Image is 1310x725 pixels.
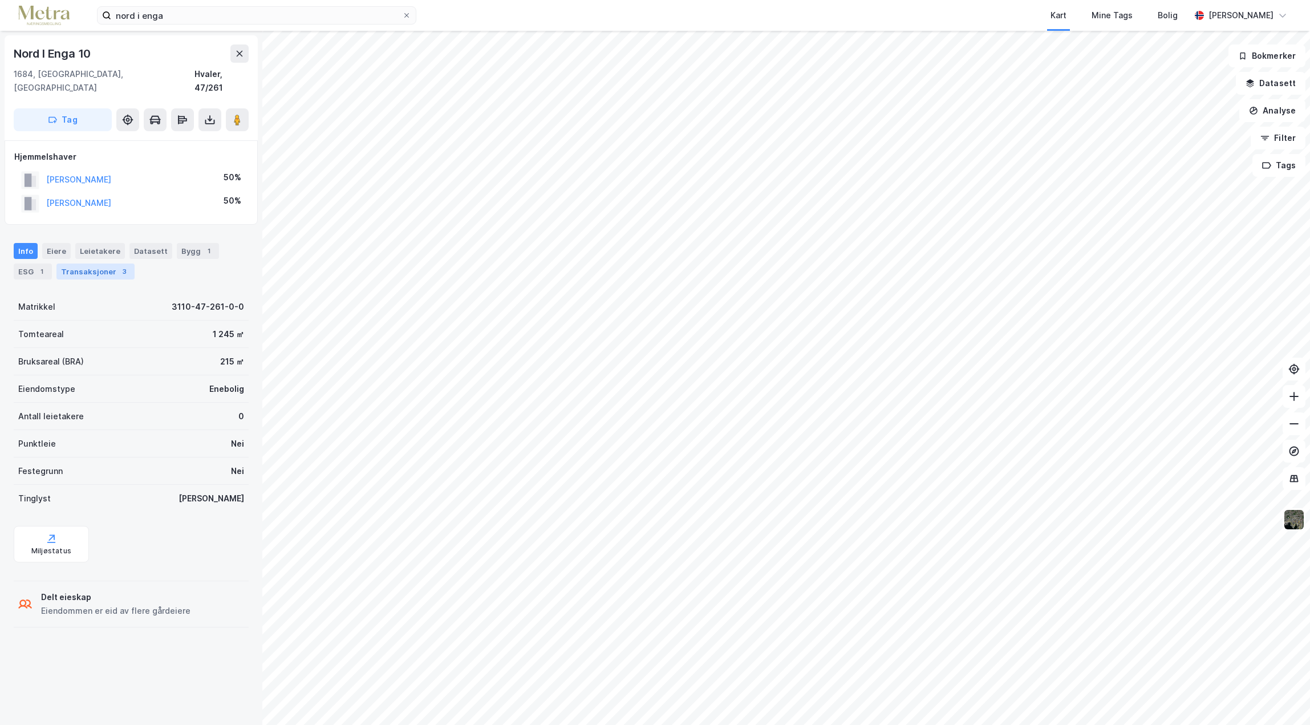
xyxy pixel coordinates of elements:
div: 215 ㎡ [220,355,244,368]
div: Antall leietakere [18,410,84,423]
div: Kontrollprogram for chat [1253,670,1310,725]
div: Bygg [177,243,219,259]
div: Delt eieskap [41,590,190,604]
div: Mine Tags [1092,9,1133,22]
div: Eiere [42,243,71,259]
div: 1 [203,245,214,257]
div: Tinglyst [18,492,51,505]
div: Tomteareal [18,327,64,341]
div: Bolig [1158,9,1178,22]
button: Analyse [1239,99,1305,122]
div: Bruksareal (BRA) [18,355,84,368]
div: Transaksjoner [56,264,135,280]
iframe: Chat Widget [1253,670,1310,725]
div: 3 [119,266,130,277]
div: Hvaler, 47/261 [194,67,249,95]
div: Hjemmelshaver [14,150,248,164]
div: Nord I Enga 10 [14,44,93,63]
div: Punktleie [18,437,56,451]
div: Nei [231,437,244,451]
div: Enebolig [209,382,244,396]
div: Festegrunn [18,464,63,478]
div: [PERSON_NAME] [1208,9,1274,22]
div: Kart [1051,9,1066,22]
div: 50% [224,171,241,184]
button: Tags [1252,154,1305,177]
div: Eiendomstype [18,382,75,396]
button: Filter [1251,127,1305,149]
input: Søk på adresse, matrikkel, gårdeiere, leietakere eller personer [111,7,402,24]
button: Bokmerker [1228,44,1305,67]
div: 1 245 ㎡ [213,327,244,341]
img: metra-logo.256734c3b2bbffee19d4.png [18,6,70,26]
div: 50% [224,194,241,208]
div: 1684, [GEOGRAPHIC_DATA], [GEOGRAPHIC_DATA] [14,67,194,95]
div: 0 [238,410,244,423]
div: Nei [231,464,244,478]
div: Datasett [129,243,172,259]
div: 3110-47-261-0-0 [172,300,244,314]
div: 1 [36,266,47,277]
div: Miljøstatus [31,546,71,556]
div: Leietakere [75,243,125,259]
div: [PERSON_NAME] [179,492,244,505]
div: ESG [14,264,52,280]
button: Datasett [1236,72,1305,95]
div: Matrikkel [18,300,55,314]
div: Eiendommen er eid av flere gårdeiere [41,604,190,618]
button: Tag [14,108,112,131]
img: 9k= [1283,509,1305,530]
div: Info [14,243,38,259]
